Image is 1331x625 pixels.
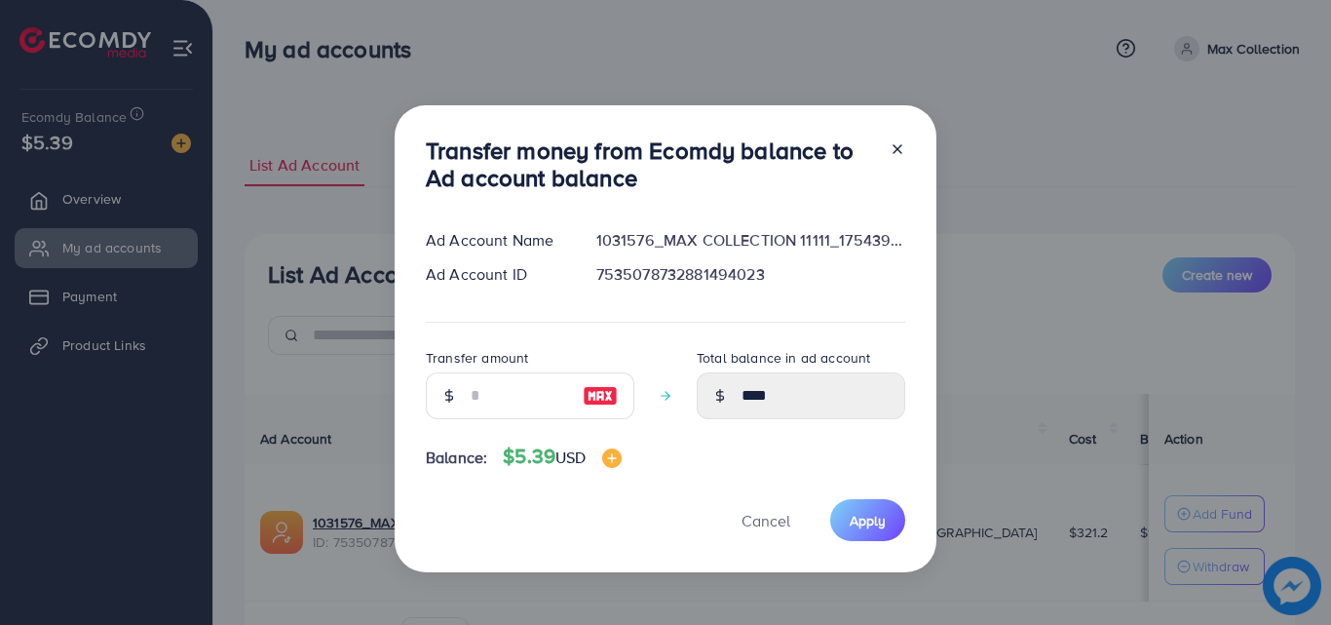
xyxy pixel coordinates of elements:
div: 1031576_MAX COLLECTION 11111_1754397364319 [581,229,921,252]
div: 7535078732881494023 [581,263,921,286]
h3: Transfer money from Ecomdy balance to Ad account balance [426,137,874,193]
label: Total balance in ad account [697,348,870,368]
div: Ad Account Name [410,229,581,252]
span: USD [555,447,586,468]
label: Transfer amount [426,348,528,368]
img: image [602,449,622,468]
button: Apply [830,499,905,541]
button: Cancel [717,499,815,541]
span: Cancel [742,510,790,531]
span: Balance: [426,447,487,469]
h4: $5.39 [503,445,621,469]
img: image [583,384,618,408]
span: Apply [850,511,886,530]
div: Ad Account ID [410,263,581,286]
